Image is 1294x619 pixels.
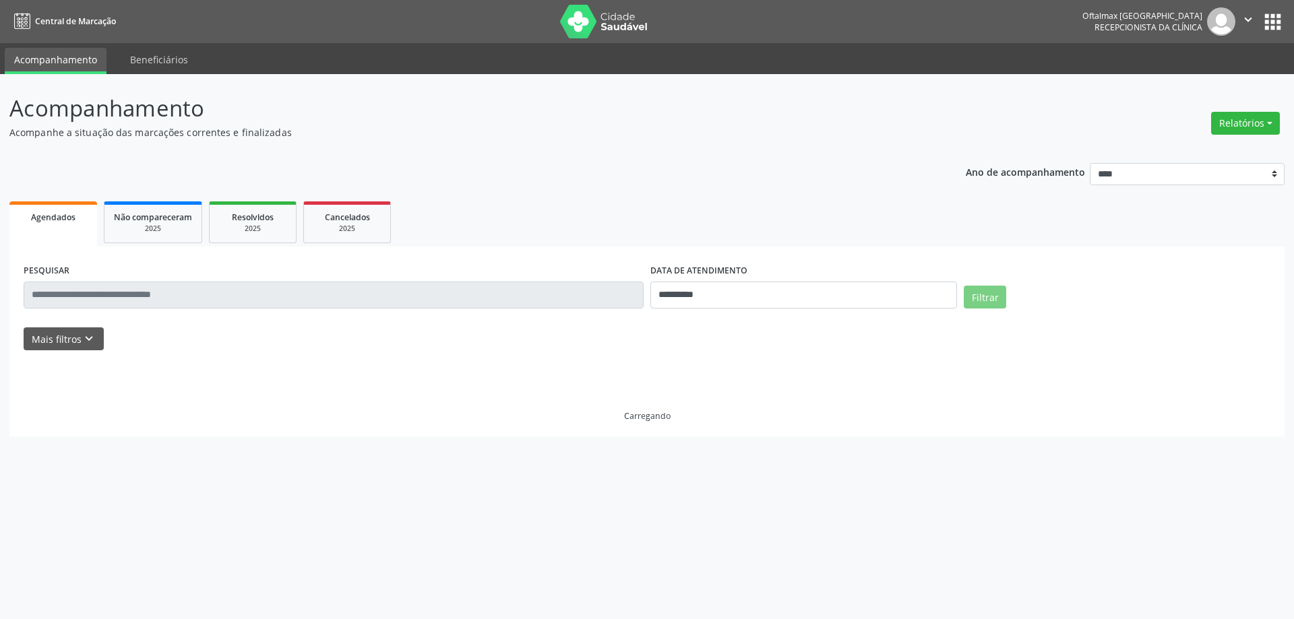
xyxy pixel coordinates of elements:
[9,10,116,32] a: Central de Marcação
[1211,112,1280,135] button: Relatórios
[82,331,96,346] i: keyboard_arrow_down
[1082,10,1202,22] div: Oftalmax [GEOGRAPHIC_DATA]
[9,125,902,139] p: Acompanhe a situação das marcações correntes e finalizadas
[650,261,747,282] label: DATA DE ATENDIMENTO
[232,211,274,223] span: Resolvidos
[114,211,192,223] span: Não compareceram
[24,327,104,351] button: Mais filtroskeyboard_arrow_down
[5,48,106,74] a: Acompanhamento
[35,15,116,27] span: Central de Marcação
[24,261,69,282] label: PESQUISAR
[313,224,381,234] div: 2025
[325,211,370,223] span: Cancelados
[964,286,1006,308] button: Filtrar
[31,211,75,223] span: Agendados
[966,163,1085,180] p: Ano de acompanhamento
[1241,12,1256,27] i: 
[624,410,671,422] div: Carregando
[1095,22,1202,33] span: Recepcionista da clínica
[121,48,197,71] a: Beneficiários
[9,92,902,125] p: Acompanhamento
[1261,10,1285,34] button: apps
[114,224,192,234] div: 2025
[1207,7,1235,36] img: img
[1235,7,1261,36] button: 
[219,224,286,234] div: 2025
